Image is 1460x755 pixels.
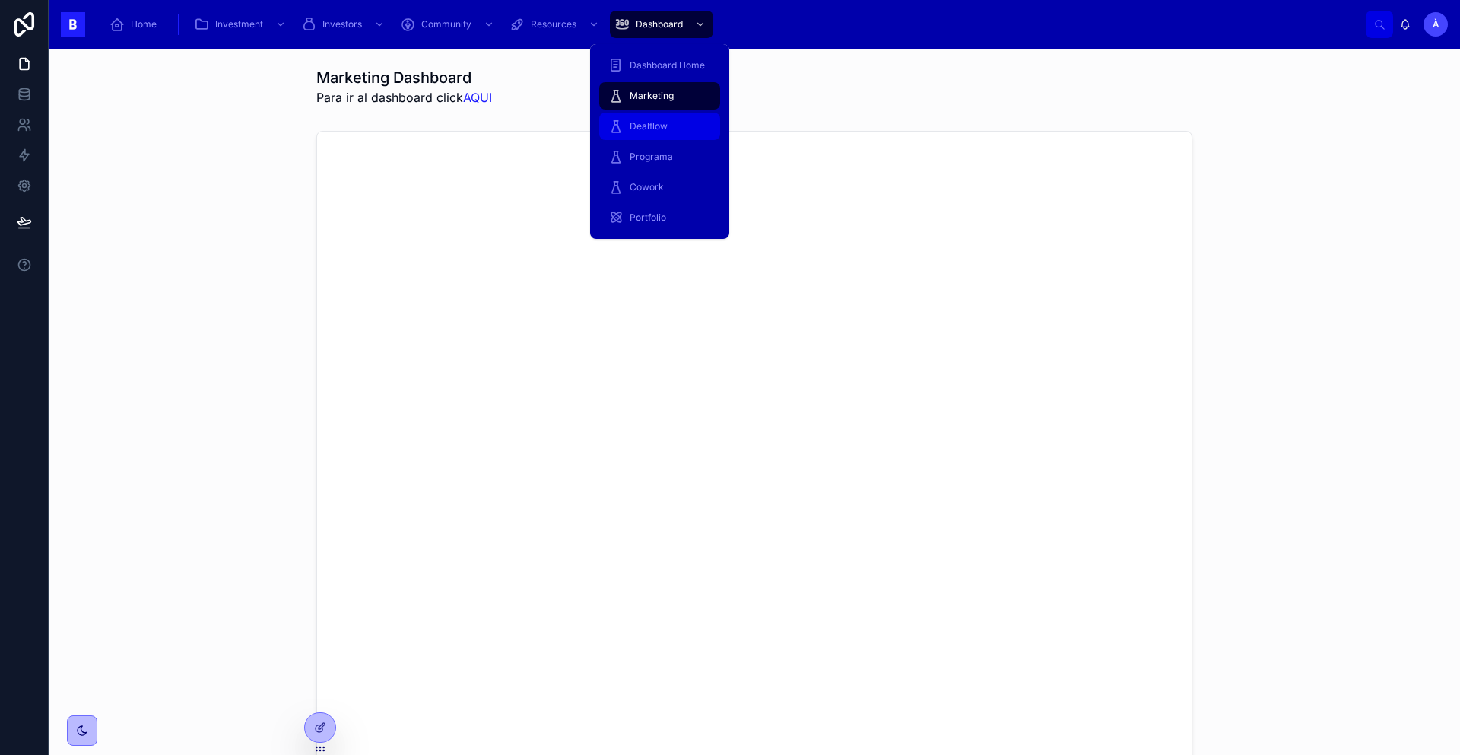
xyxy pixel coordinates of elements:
[630,181,664,193] span: Cowork
[215,18,263,30] span: Investment
[636,18,683,30] span: Dashboard
[395,11,502,38] a: Community
[599,204,720,231] a: Portfolio
[599,113,720,140] a: Dealflow
[297,11,392,38] a: Investors
[421,18,471,30] span: Community
[630,59,705,72] span: Dashboard Home
[630,90,674,102] span: Marketing
[189,11,294,38] a: Investment
[531,18,576,30] span: Resources
[463,90,492,105] a: AQUI
[630,151,673,163] span: Programa
[105,11,167,38] a: Home
[97,8,1366,41] div: scrollable content
[61,12,85,37] img: App logo
[599,174,720,201] a: Cowork
[505,11,607,38] a: Resources
[599,52,720,79] a: Dashboard Home
[322,18,362,30] span: Investors
[316,88,492,107] span: Para ir al dashboard click
[599,143,720,170] a: Programa
[131,18,157,30] span: Home
[316,67,492,88] h1: Marketing Dashboard
[610,11,713,38] a: Dashboard
[630,120,668,132] span: Dealflow
[1433,18,1439,30] span: À
[630,212,666,224] span: Portfolio
[599,82,720,110] a: Marketing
